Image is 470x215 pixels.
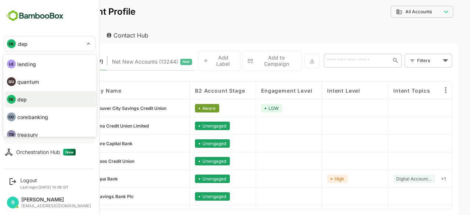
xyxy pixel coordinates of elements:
[157,57,164,67] span: New
[63,141,107,146] span: Venture Capital Bank
[17,78,39,86] p: quantum
[169,87,219,94] span: B2 Account Stage
[217,50,276,71] button: Add to Campaign
[63,105,141,111] span: Vancouver City Savings Credit Union
[169,139,204,148] div: Unengaged
[22,57,77,67] span: Target Accounts (617)
[169,104,194,112] div: Aware
[63,176,92,182] span: Umpqua Bank
[301,87,335,94] span: Intent Level
[173,50,215,71] button: Add Label
[63,158,109,164] span: Osoyoos Credit Union
[235,104,257,112] div: LOW
[370,176,406,182] span: Digital Account Opening
[7,77,16,86] div: QU
[235,87,286,94] span: Engagement Level
[86,57,152,67] span: Net New Accounts ( 13244 )
[86,57,166,67] div: Newly surfaced ICP-fit accounts from Intent, Website, LinkedIn, and other engagement signals.
[169,175,204,183] div: Unengaged
[17,96,27,103] p: dep
[17,113,48,121] p: corebanking
[169,192,204,201] div: Unengaged
[412,175,423,183] div: + 1
[391,57,415,64] div: Filters
[7,95,16,104] div: DE
[370,8,416,15] div: All Accounts
[365,5,427,19] div: All Accounts
[52,87,96,94] span: Company name
[279,54,294,68] button: Export the selected data as CSV
[63,123,123,129] span: Parama Credit Union Limited
[391,53,427,68] div: Filters
[7,112,16,121] div: CO
[169,157,204,165] div: Unengaged
[7,60,16,68] div: LE
[7,130,16,139] div: TR
[17,131,38,139] p: treasury
[12,7,110,16] p: Unified Account Profile
[169,122,204,130] div: Unengaged
[63,194,108,199] span: OneSavings Bank Plc
[12,27,72,43] div: Account Hub
[368,87,405,94] span: Intent Topics
[17,60,36,68] p: lending
[75,27,129,43] div: Contact Hub
[380,9,406,14] span: All Accounts
[301,175,322,183] div: High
